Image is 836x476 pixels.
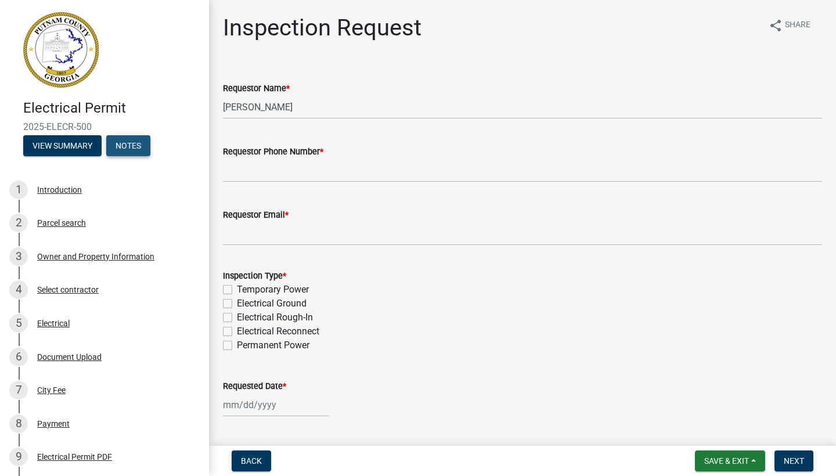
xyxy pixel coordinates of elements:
[223,383,286,391] label: Requested Date
[237,324,319,338] label: Electrical Reconnect
[774,450,813,471] button: Next
[37,319,70,327] div: Electrical
[9,214,28,232] div: 2
[37,353,102,361] div: Document Upload
[769,19,783,33] i: share
[223,85,290,93] label: Requestor Name
[9,448,28,466] div: 9
[9,314,28,333] div: 5
[9,414,28,433] div: 8
[232,450,271,471] button: Back
[9,247,28,266] div: 3
[704,456,749,466] span: Save & Exit
[37,453,112,461] div: Electrical Permit PDF
[23,121,186,132] span: 2025-ELECR-500
[37,219,86,227] div: Parcel search
[784,456,804,466] span: Next
[223,14,421,42] h1: Inspection Request
[9,181,28,199] div: 1
[106,135,150,156] button: Notes
[785,19,810,33] span: Share
[9,348,28,366] div: 6
[237,338,309,352] label: Permanent Power
[37,386,66,394] div: City Fee
[23,142,102,151] wm-modal-confirm: Summary
[23,12,99,88] img: Putnam County, Georgia
[37,186,82,194] div: Introduction
[695,450,765,471] button: Save & Exit
[241,456,262,466] span: Back
[9,381,28,399] div: 7
[9,280,28,299] div: 4
[106,142,150,151] wm-modal-confirm: Notes
[223,272,286,280] label: Inspection Type
[759,14,820,37] button: shareShare
[223,393,329,417] input: mm/dd/yyyy
[223,211,289,219] label: Requestor Email
[237,311,313,324] label: Electrical Rough-In
[237,283,309,297] label: Temporary Power
[37,286,99,294] div: Select contractor
[37,420,70,428] div: Payment
[237,297,307,311] label: Electrical Ground
[23,100,200,117] h4: Electrical Permit
[223,148,323,156] label: Requestor Phone Number
[23,135,102,156] button: View Summary
[37,253,154,261] div: Owner and Property Information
